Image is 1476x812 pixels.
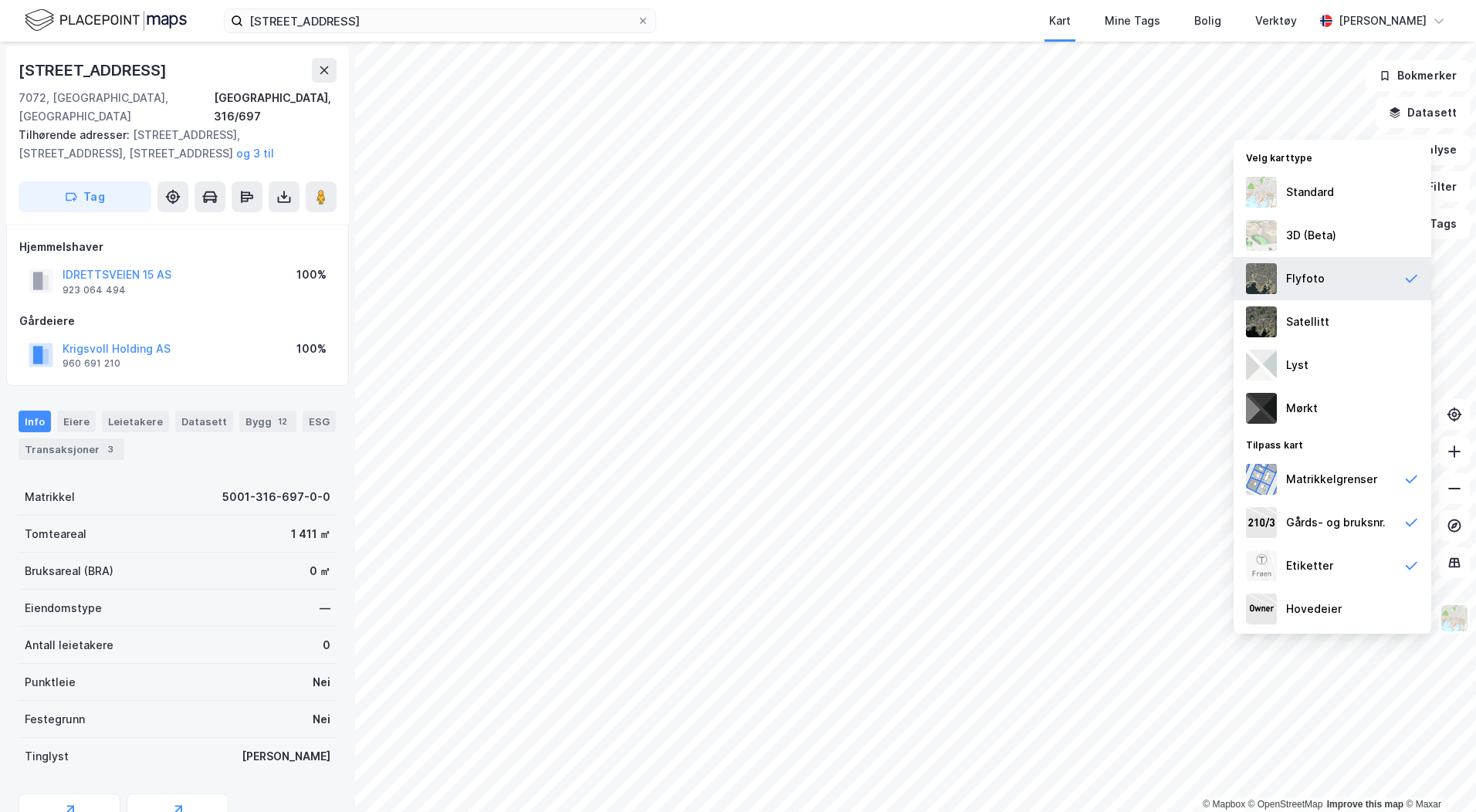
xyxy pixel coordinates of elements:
[243,9,637,32] input: Søk på adresse, matrikkel, gårdeiere, leietakere eller personer
[1246,177,1277,208] img: Z
[1105,12,1160,30] div: Mine Tags
[1246,507,1277,538] img: cadastreKeys.547ab17ec502f5a4ef2b.jpeg
[57,411,96,432] div: Eiere
[310,562,330,580] div: 0 ㎡
[1398,208,1470,239] button: Tags
[1396,171,1470,202] button: Filter
[25,7,187,34] img: logo.f888ab2527a4732fd821a326f86c7f29.svg
[19,89,214,126] div: 7072, [GEOGRAPHIC_DATA], [GEOGRAPHIC_DATA]
[63,284,126,296] div: 923 064 494
[320,599,330,617] div: —
[1248,799,1323,810] a: OpenStreetMap
[1246,306,1277,337] img: 9k=
[242,747,330,766] div: [PERSON_NAME]
[25,636,113,655] div: Antall leietakere
[25,673,76,692] div: Punktleie
[313,673,330,692] div: Nei
[1286,513,1386,532] div: Gårds- og bruksnr.
[19,312,336,330] div: Gårdeiere
[1246,393,1277,424] img: nCdM7BzjoCAAAAAElFTkSuQmCC
[102,411,169,432] div: Leietakere
[296,266,327,284] div: 100%
[19,411,51,432] div: Info
[25,710,85,729] div: Festegrunn
[175,411,233,432] div: Datasett
[25,525,86,543] div: Tomteareal
[1286,470,1377,489] div: Matrikkelgrenser
[1286,226,1336,245] div: 3D (Beta)
[1234,430,1431,458] div: Tilpass kart
[19,238,336,256] div: Hjemmelshaver
[25,562,113,580] div: Bruksareal (BRA)
[19,438,124,460] div: Transaksjoner
[323,636,330,655] div: 0
[19,58,170,83] div: [STREET_ADDRESS]
[1327,799,1403,810] a: Improve this map
[1380,134,1470,165] button: Analyse
[25,747,69,766] div: Tinglyst
[19,126,324,163] div: [STREET_ADDRESS], [STREET_ADDRESS], [STREET_ADDRESS]
[1286,313,1329,331] div: Satellitt
[1286,557,1333,575] div: Etiketter
[1203,799,1245,810] a: Mapbox
[1246,594,1277,624] img: majorOwner.b5e170eddb5c04bfeeff.jpeg
[275,414,290,429] div: 12
[25,488,75,506] div: Matrikkel
[1286,600,1342,618] div: Hovedeier
[1286,269,1325,288] div: Flyfoto
[1399,738,1476,812] iframe: Chat Widget
[1246,350,1277,381] img: luj3wr1y2y3+OchiMxRmMxRlscgabnMEmZ7DJGWxyBpucwSZnsMkZbHIGm5zBJmewyRlscgabnMEmZ7DJGWxyBpucwSZnsMkZ...
[1339,12,1427,30] div: [PERSON_NAME]
[19,128,133,141] span: Tilhørende adresser:
[1246,263,1277,294] img: Z
[313,710,330,729] div: Nei
[1246,550,1277,581] img: Z
[1286,183,1334,201] div: Standard
[1194,12,1221,30] div: Bolig
[1286,399,1318,418] div: Mørkt
[25,599,102,617] div: Eiendomstype
[291,525,330,543] div: 1 411 ㎡
[103,442,118,457] div: 3
[1286,356,1308,374] div: Lyst
[19,181,151,212] button: Tag
[1440,604,1469,633] img: Z
[1246,464,1277,495] img: cadastreBorders.cfe08de4b5ddd52a10de.jpeg
[222,488,330,506] div: 5001-316-697-0-0
[1399,738,1476,812] div: Kontrollprogram for chat
[1234,143,1431,171] div: Velg karttype
[1049,12,1071,30] div: Kart
[1376,97,1470,128] button: Datasett
[1366,60,1470,91] button: Bokmerker
[1246,220,1277,251] img: Z
[1255,12,1297,30] div: Verktøy
[303,411,336,432] div: ESG
[239,411,296,432] div: Bygg
[214,89,337,126] div: [GEOGRAPHIC_DATA], 316/697
[296,340,327,358] div: 100%
[63,357,120,370] div: 960 691 210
